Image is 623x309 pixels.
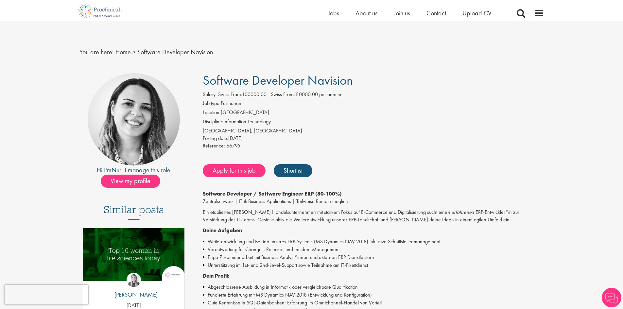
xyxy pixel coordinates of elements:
[203,246,544,253] li: Verantwortung für Change-, Release- und Incident-Management
[110,290,158,299] p: [PERSON_NAME]
[203,261,544,269] li: Unterstützung im 1st- und 2nd-Level-Support sowie Teilnahme am IT-Pikettdienst
[127,273,141,287] img: Hannah Burke
[203,209,544,224] p: Ein etabliertes [PERSON_NAME] Handelsunternehmen mit starkem Fokus auf E-Commerce und Digitalisie...
[203,227,242,234] strong: Deine Aufgaben
[110,273,158,302] a: Hannah Burke [PERSON_NAME]
[203,109,544,118] li: [GEOGRAPHIC_DATA]
[112,166,121,174] a: Nur
[203,91,217,98] label: Salary:
[203,190,342,197] strong: Software Developer / Software Engineer ERP (80-100%)
[274,164,312,177] a: Shortlist
[218,91,341,98] span: Swiss Franc100000.00 - Swiss Franc110000.00 per annum
[5,285,88,304] iframe: reCAPTCHA
[101,176,167,184] a: View my profile
[203,238,544,246] li: Weiterentwicklung und Betrieb unseres ERP-Systems (MS Dynamics NAV 2018) inklusive Schnittstellen...
[203,135,544,142] div: [DATE]
[203,135,228,142] span: Posting date:
[203,118,223,126] label: Discipline:
[83,228,185,286] a: Link to a post
[426,9,446,17] a: Contact
[83,228,185,281] img: Top 10 women in life sciences today
[447,209,472,215] em: n erfahrene
[203,272,230,279] strong: Dein Profil:
[203,299,544,307] li: Gute Kenntnisse in SQL-Datenbanken; Erfahrung im Omnichannel-Handel von Vorteil
[328,9,339,17] a: Jobs
[203,253,544,261] li: Enge Zusammenarbeit mit Business Analyst*innen und externen ERP-Dienstleistern
[203,190,544,205] p: Zentralschweiz | IT & Business Applications | Teilweise Remote möglich
[203,118,544,127] li: Information Technology
[137,48,213,56] span: Software Developer Navision
[203,164,266,177] a: Apply for this job
[132,48,136,56] span: >
[88,73,180,165] img: imeage of recruiter Nur Ergiydiren
[602,288,621,307] img: Chatbot
[203,127,544,135] div: [GEOGRAPHIC_DATA], [GEOGRAPHIC_DATA]
[355,9,377,17] a: About us
[203,100,221,107] label: Job type:
[79,165,188,175] div: Hi I'm , I manage this role
[203,72,353,89] span: Software Developer Navision
[203,100,544,109] li: Permanent
[203,283,544,291] li: Abgeschlossene Ausbildung in Informatik oder vergleichbare Qualifikation
[203,109,221,116] label: Location:
[115,48,131,56] a: breadcrumb link
[226,142,240,149] span: 66795
[104,204,164,220] h3: Similar posts
[203,291,544,299] li: Fundierte Erfahrung mit MS Dynamics NAV 2018 (Entwicklung und Konfiguration)
[101,175,160,188] span: View my profile
[462,9,492,17] a: Upload CV
[203,142,225,150] label: Reference:
[394,9,410,17] a: Join us
[79,48,114,56] span: You are here:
